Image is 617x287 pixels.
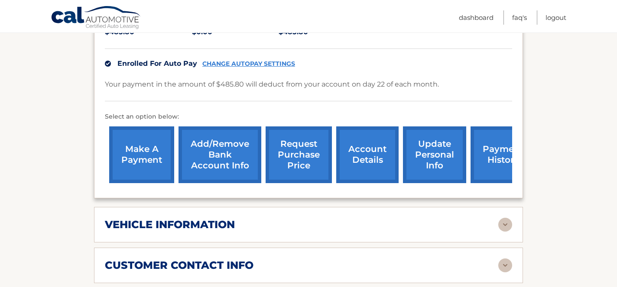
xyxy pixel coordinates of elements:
[105,259,253,272] h2: customer contact info
[498,218,512,232] img: accordion-rest.svg
[105,61,111,67] img: check.svg
[471,126,536,183] a: payment history
[105,78,439,90] p: Your payment in the amount of $485.80 will deduct from your account on day 22 of each month.
[202,60,295,68] a: CHANGE AUTOPAY SETTINGS
[336,126,399,183] a: account details
[51,6,142,31] a: Cal Automotive
[105,112,512,122] p: Select an option below:
[117,59,197,68] span: Enrolled For Auto Pay
[266,126,332,183] a: request purchase price
[512,10,527,25] a: FAQ's
[498,258,512,272] img: accordion-rest.svg
[403,126,466,183] a: update personal info
[105,218,235,231] h2: vehicle information
[546,10,566,25] a: Logout
[179,126,261,183] a: Add/Remove bank account info
[109,126,174,183] a: make a payment
[459,10,494,25] a: Dashboard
